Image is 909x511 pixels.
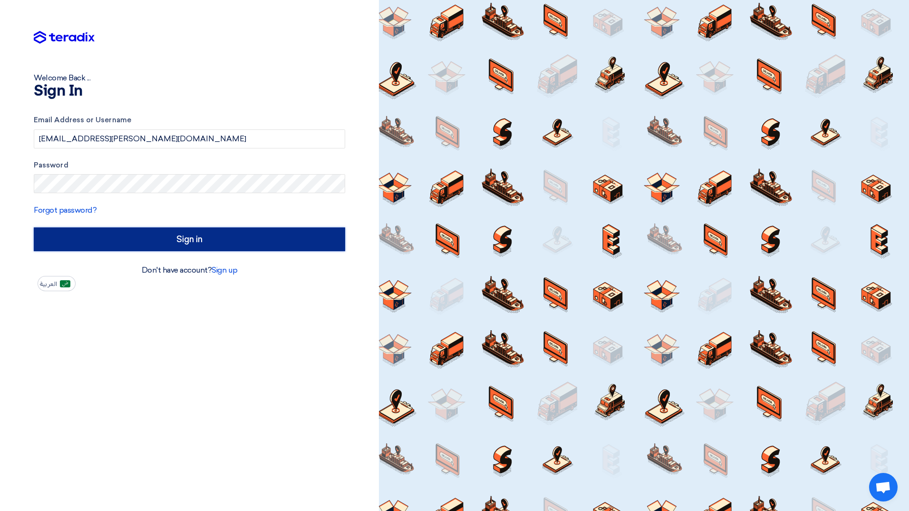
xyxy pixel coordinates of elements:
div: Welcome Back ... [34,72,345,84]
img: ar-AR.png [60,280,70,287]
div: Open chat [869,473,898,501]
a: Sign up [212,265,237,275]
label: Password [34,160,345,171]
a: Forgot password? [34,206,97,215]
img: Teradix logo [34,31,95,44]
input: Enter your business email or username [34,129,345,148]
span: العربية [40,281,57,287]
label: Email Address or Username [34,115,345,126]
div: Don't have account? [34,265,345,276]
input: Sign in [34,227,345,251]
h1: Sign In [34,84,345,99]
button: العربية [38,276,76,291]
